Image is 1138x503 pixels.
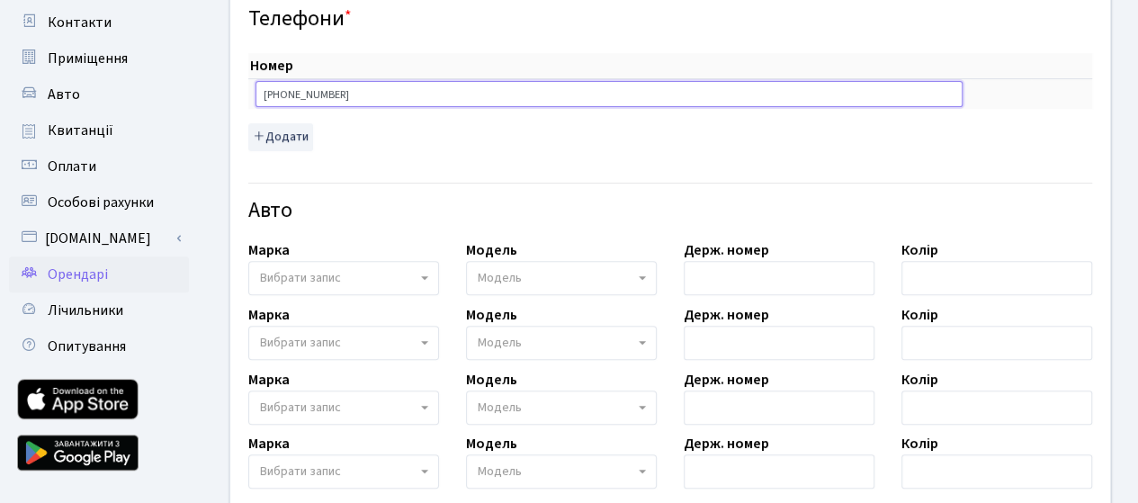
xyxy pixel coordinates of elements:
[248,53,970,79] th: Номер
[9,40,189,76] a: Приміщення
[9,256,189,292] a: Орендарі
[9,184,189,220] a: Особові рахунки
[9,4,189,40] a: Контакти
[9,112,189,148] a: Квитанції
[248,198,1092,224] h4: Авто
[48,49,128,68] span: Приміщення
[260,269,341,287] span: Вибрати запис
[466,239,517,261] label: Модель
[466,304,517,326] label: Модель
[9,76,189,112] a: Авто
[684,304,769,326] label: Держ. номер
[9,220,189,256] a: [DOMAIN_NAME]
[901,369,938,391] label: Колір
[901,239,938,261] label: Колір
[248,369,290,391] label: Марка
[901,433,938,454] label: Колір
[466,433,517,454] label: Модель
[684,239,769,261] label: Держ. номер
[248,6,1092,32] h4: Телефони
[901,304,938,326] label: Колір
[478,269,522,287] span: Модель
[466,369,517,391] label: Модель
[48,13,112,32] span: Контакти
[260,399,341,417] span: Вибрати запис
[9,292,189,328] a: Лічильники
[48,301,123,320] span: Лічильники
[48,121,113,140] span: Квитанції
[248,433,290,454] label: Марка
[684,433,769,454] label: Держ. номер
[478,463,522,481] span: Модель
[48,157,96,176] span: Оплати
[48,85,80,104] span: Авто
[684,369,769,391] label: Держ. номер
[478,334,522,352] span: Модель
[48,265,108,284] span: Орендарі
[48,193,154,212] span: Особові рахунки
[9,148,189,184] a: Оплати
[48,337,126,356] span: Опитування
[248,123,313,151] button: Додати
[478,399,522,417] span: Модель
[248,239,290,261] label: Марка
[260,463,341,481] span: Вибрати запис
[9,328,189,364] a: Опитування
[260,334,341,352] span: Вибрати запис
[248,304,290,326] label: Марка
